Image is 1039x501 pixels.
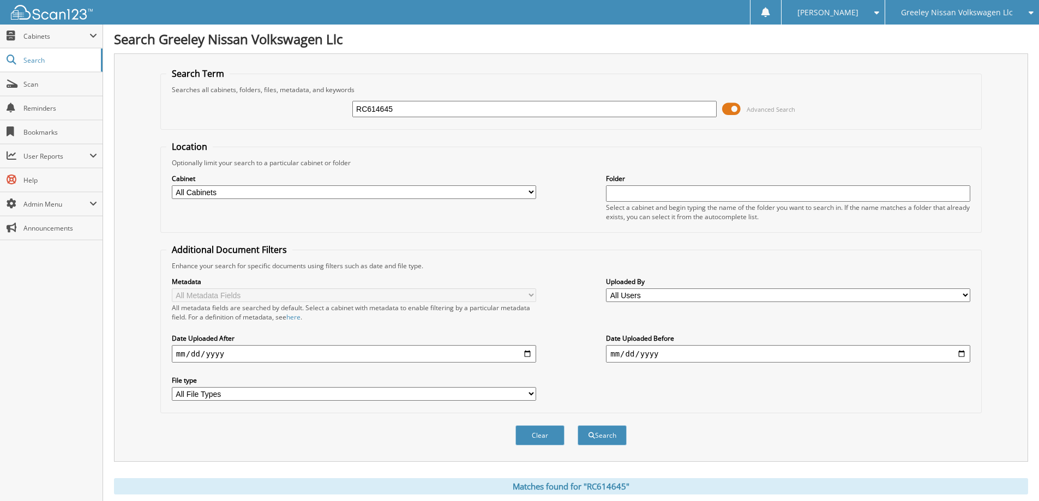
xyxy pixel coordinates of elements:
legend: Additional Document Filters [166,244,292,256]
span: [PERSON_NAME] [797,9,858,16]
span: Help [23,176,97,185]
span: Greeley Nissan Volkswagen Llc [901,9,1013,16]
div: All metadata fields are searched by default. Select a cabinet with metadata to enable filtering b... [172,303,536,322]
button: Clear [515,425,564,445]
div: Optionally limit your search to a particular cabinet or folder [166,158,976,167]
legend: Search Term [166,68,230,80]
span: User Reports [23,152,89,161]
label: Folder [606,174,970,183]
img: scan123-logo-white.svg [11,5,93,20]
div: Enhance your search for specific documents using filters such as date and file type. [166,261,976,270]
span: Announcements [23,224,97,233]
label: Date Uploaded Before [606,334,970,343]
span: Search [23,56,95,65]
a: here [286,312,301,322]
input: start [172,345,536,363]
span: Cabinets [23,32,89,41]
legend: Location [166,141,213,153]
label: Metadata [172,277,536,286]
label: Uploaded By [606,277,970,286]
div: Select a cabinet and begin typing the name of the folder you want to search in. If the name match... [606,203,970,221]
label: Date Uploaded After [172,334,536,343]
label: File type [172,376,536,385]
input: end [606,345,970,363]
label: Cabinet [172,174,536,183]
span: Reminders [23,104,97,113]
div: Searches all cabinets, folders, files, metadata, and keywords [166,85,976,94]
span: Advanced Search [747,105,795,113]
div: Matches found for "RC614645" [114,478,1028,494]
h1: Search Greeley Nissan Volkswagen Llc [114,30,1028,48]
button: Search [578,425,627,445]
span: Bookmarks [23,128,97,137]
span: Admin Menu [23,200,89,209]
span: Scan [23,80,97,89]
